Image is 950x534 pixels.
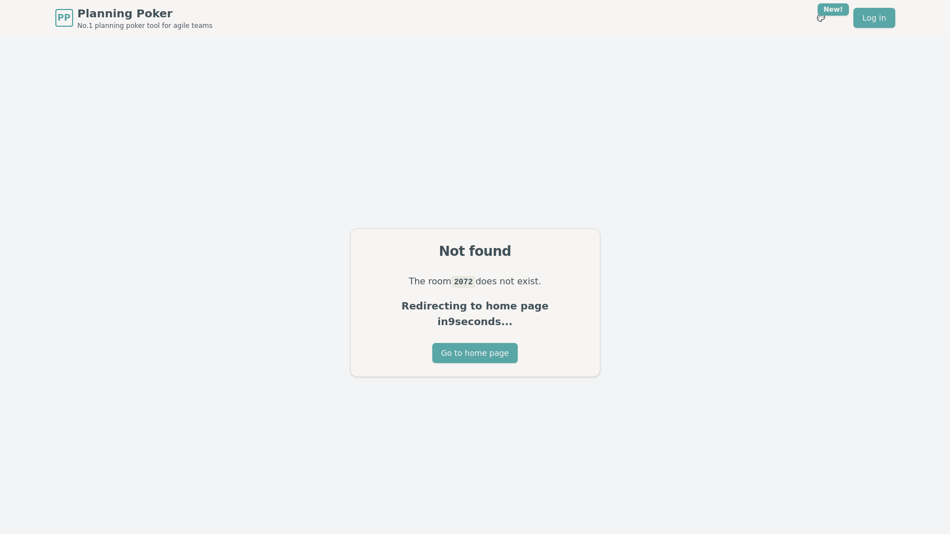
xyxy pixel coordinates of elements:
p: The room does not exist. [364,274,586,289]
button: New! [811,8,831,28]
div: Not found [364,242,586,260]
code: 2072 [451,276,475,288]
span: PP [58,11,70,25]
a: Log in [853,8,895,28]
button: Go to home page [432,343,518,363]
a: PPPlanning PokerNo.1 planning poker tool for agile teams [55,6,213,30]
span: Planning Poker [78,6,213,21]
span: No.1 planning poker tool for agile teams [78,21,213,30]
p: Redirecting to home page in 9 seconds... [364,298,586,330]
div: New! [818,3,849,16]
